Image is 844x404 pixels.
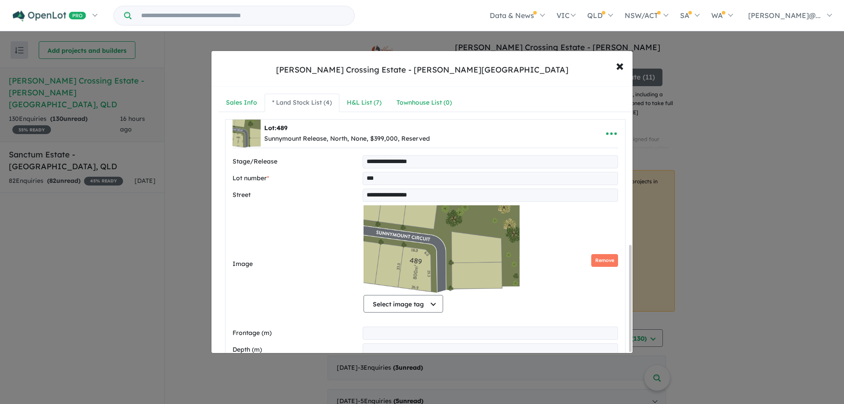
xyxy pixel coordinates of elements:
span: × [616,56,624,75]
div: Townhouse List ( 0 ) [397,98,452,108]
label: Image [233,259,360,269]
img: Harris Crossing Estate - Bohle Plains - Lot 489 [364,205,520,293]
label: Lot number [233,173,359,184]
div: Sales Info [226,98,257,108]
div: H&L List ( 7 ) [347,98,382,108]
label: Street [233,190,359,200]
label: Depth (m) [233,345,359,355]
img: Harris%20Crossing%20Estate%20-%20Bohle%20Plains%20-%20Lot%20489___1740701831.png [233,120,261,148]
div: [PERSON_NAME] Crossing Estate - [PERSON_NAME][GEOGRAPHIC_DATA] [276,64,568,76]
label: Frontage (m) [233,328,359,338]
input: Try estate name, suburb, builder or developer [133,6,353,25]
img: Openlot PRO Logo White [13,11,86,22]
button: Remove [591,254,618,267]
span: [PERSON_NAME]@... [748,11,821,20]
div: Sunnymount Release, North, None, $399,000, Reserved [264,134,430,144]
label: Stage/Release [233,157,359,167]
b: Lot: [264,124,287,132]
button: Select image tag [364,295,443,313]
div: * Land Stock List ( 4 ) [272,98,332,108]
span: 489 [276,124,287,132]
